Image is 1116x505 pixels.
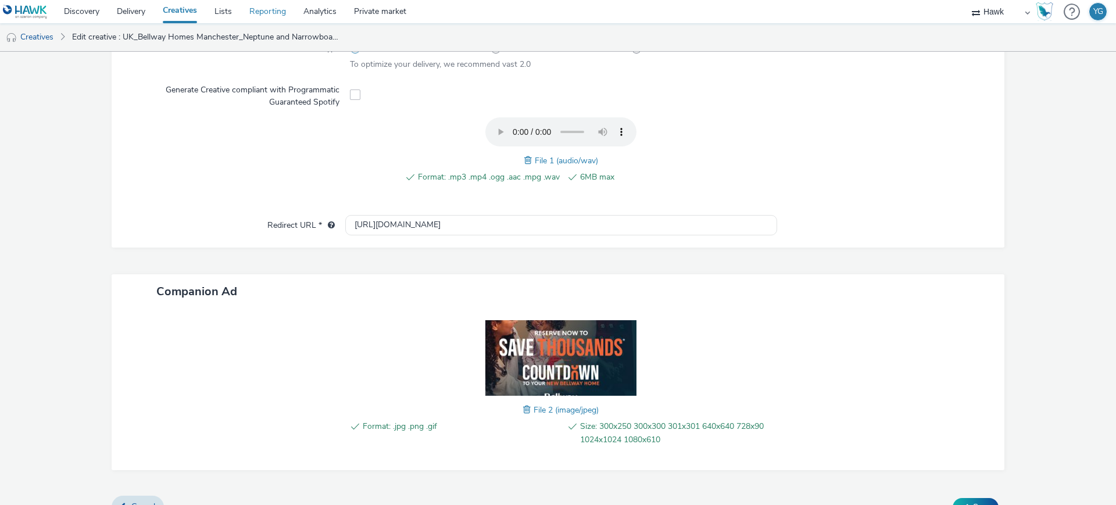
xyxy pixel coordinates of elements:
div: YG [1093,3,1103,20]
a: Edit creative : UK_Bellway Homes Manchester_Neptune and Narrowboat Composite_Hawk_Audio_30s_300x2... [66,23,345,51]
span: Companion Ad [156,284,237,299]
span: 6MB max [580,170,722,184]
img: Hawk Academy [1036,2,1053,21]
label: Generate Creative compliant with Programmatic Guaranteed Spotify [133,80,344,108]
div: URL will be used as a validation URL with some SSPs and it will be the redirection URL of your cr... [322,220,335,231]
span: To optimize your delivery, we recommend vast 2.0 [350,59,531,70]
span: Format: .mp3 .mp4 .ogg .aac .mpg .wav [418,170,560,184]
input: url... [345,215,777,235]
img: File 2 (image/jpeg) [485,320,636,396]
label: Redirect URL * [263,215,339,231]
img: audio [6,32,17,44]
span: Size: 300x250 300x300 301x301 640x640 728x90 1024x1024 1080x610 [580,420,777,446]
span: File 2 (image/jpeg) [534,404,599,416]
a: Hawk Academy [1036,2,1058,21]
img: undefined Logo [3,5,48,19]
span: Format: .jpg .png .gif [363,420,560,446]
span: File 1 (audio/wav) [535,155,598,166]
